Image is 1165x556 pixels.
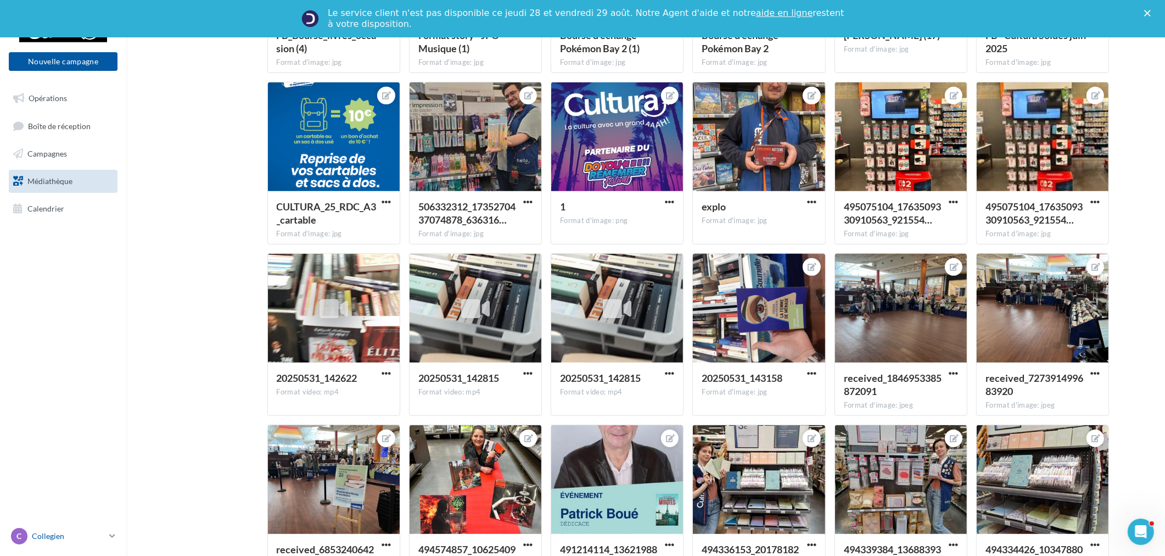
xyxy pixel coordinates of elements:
[702,387,816,397] div: Format d'image: jpg
[27,149,67,158] span: Campagnes
[9,52,117,71] button: Nouvelle campagne
[985,58,1100,68] div: Format d'image: jpg
[277,372,357,384] span: 20250531_142622
[1128,519,1154,545] iframe: Intercom live chat
[844,229,958,239] div: Format d'image: jpg
[985,229,1100,239] div: Format d'image: jpg
[844,401,958,410] div: Format d'image: jpeg
[1144,10,1155,16] div: Fermer
[277,229,391,239] div: Format d'image: jpg
[985,372,1083,397] span: received_727391499683920
[702,372,782,384] span: 20250531_143158
[9,526,117,547] a: C Collegien
[301,10,319,27] img: Profile image for Service-Client
[844,201,941,226] span: 495075104_1763509330910563_9215543379760537184_n (1)
[418,372,499,384] span: 20250531_142815
[27,203,64,213] span: Calendrier
[560,201,565,213] span: 1
[277,58,391,68] div: Format d'image: jpg
[702,216,816,226] div: Format d'image: jpg
[7,197,120,220] a: Calendrier
[7,114,120,138] a: Boîte de réception
[418,229,533,239] div: Format d'image: jpg
[17,531,22,542] span: C
[560,216,674,226] div: Format d'image: png
[328,8,846,30] div: Le service client n'est pas disponible ce jeudi 28 et vendredi 29 août. Notre Agent d'aide et not...
[29,93,67,103] span: Opérations
[418,387,533,397] div: Format video: mp4
[28,121,91,130] span: Boîte de réception
[7,142,120,165] a: Campagnes
[560,372,641,384] span: 20250531_142815
[418,201,516,226] span: 506332312_1735270437074878_6363165565215093814_n
[277,387,391,397] div: Format video: mp4
[7,87,120,110] a: Opérations
[277,201,377,226] span: CULTURA_25_RDC_A3_cartable
[560,387,674,397] div: Format video: mp4
[7,170,120,193] a: Médiathèque
[418,58,533,68] div: Format d'image: jpg
[32,531,105,542] p: Collegien
[560,58,674,68] div: Format d'image: jpg
[756,8,813,18] a: aide en ligne
[844,45,958,54] div: Format d'image: jpg
[844,372,942,397] span: received_1846953385872091
[27,176,72,186] span: Médiathèque
[702,58,816,68] div: Format d'image: jpg
[702,201,726,213] span: explo
[985,201,1083,226] span: 495075104_1763509330910563_9215543379760537184_n
[985,401,1100,410] div: Format d'image: jpeg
